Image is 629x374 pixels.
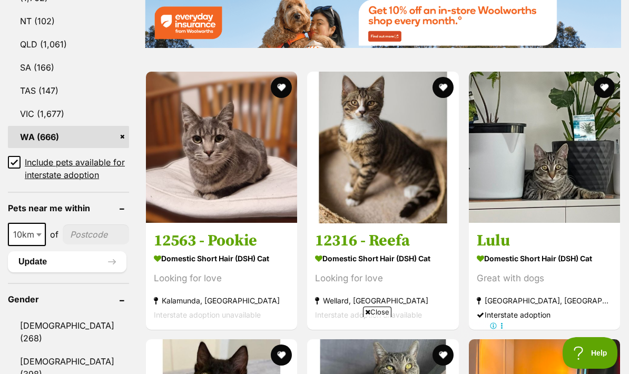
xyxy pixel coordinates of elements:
[8,314,129,349] a: [DEMOGRAPHIC_DATA] (268)
[433,77,454,98] button: favourite
[477,250,612,265] strong: Domestic Short Hair (DSH) Cat
[477,293,612,307] strong: [GEOGRAPHIC_DATA], [GEOGRAPHIC_DATA]
[315,293,451,307] strong: Wellard, [GEOGRAPHIC_DATA]
[563,337,618,369] iframe: Help Scout Beacon - Open
[271,77,292,98] button: favourite
[8,80,129,102] a: TAS (147)
[8,126,129,148] a: WA (666)
[9,227,45,242] span: 10km
[469,72,620,223] img: Lulu - Domestic Short Hair (DSH) Cat
[154,271,289,285] div: Looking for love
[477,230,612,250] h3: Lulu
[307,72,459,223] img: 12316 - Reefa - Domestic Short Hair (DSH) Cat
[154,293,289,307] strong: Kalamunda, [GEOGRAPHIC_DATA]
[8,156,129,181] a: Include pets available for interstate adoption
[154,230,289,250] h3: 12563 - Pookie
[146,222,297,329] a: 12563 - Pookie Domestic Short Hair (DSH) Cat Looking for love Kalamunda, [GEOGRAPHIC_DATA] Inters...
[363,307,391,317] span: Close
[315,250,451,265] strong: Domestic Short Hair (DSH) Cat
[8,10,129,32] a: NT (102)
[594,77,615,98] button: favourite
[315,230,451,250] h3: 12316 - Reefa
[50,228,58,241] span: of
[477,271,612,285] div: Great with dogs
[469,222,620,329] a: Lulu Domestic Short Hair (DSH) Cat Great with dogs [GEOGRAPHIC_DATA], [GEOGRAPHIC_DATA] Interstat...
[154,250,289,265] strong: Domestic Short Hair (DSH) Cat
[146,72,297,223] img: 12563 - Pookie - Domestic Short Hair (DSH) Cat
[315,310,422,319] span: Interstate adoption unavailable
[63,224,129,244] input: postcode
[123,321,506,369] iframe: Advertisement
[8,33,129,55] a: QLD (1,061)
[8,251,126,272] button: Update
[8,294,129,304] header: Gender
[154,310,261,319] span: Interstate adoption unavailable
[25,156,129,181] span: Include pets available for interstate adoption
[307,222,459,329] a: 12316 - Reefa Domestic Short Hair (DSH) Cat Looking for love Wellard, [GEOGRAPHIC_DATA] Interstat...
[477,307,612,321] div: Interstate adoption
[8,223,46,246] span: 10km
[315,271,451,285] div: Looking for love
[8,203,129,213] header: Pets near me within
[8,103,129,125] a: VIC (1,677)
[8,56,129,78] a: SA (166)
